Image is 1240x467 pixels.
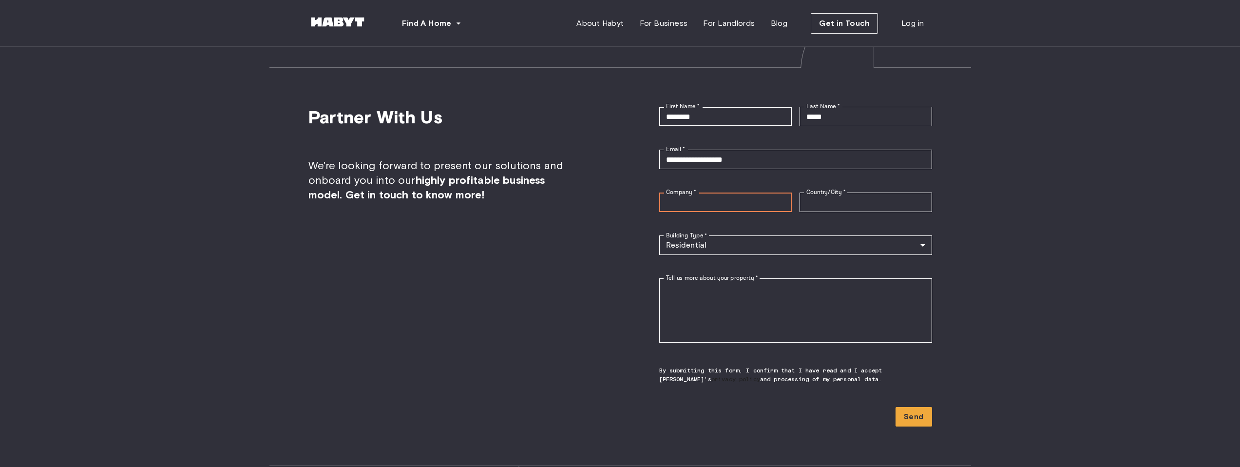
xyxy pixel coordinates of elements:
[904,411,924,423] span: Send
[666,231,707,240] label: Building Type
[659,235,932,255] div: Residential
[695,14,763,33] a: For Landlords
[632,14,696,33] a: For Business
[894,14,932,33] a: Log in
[659,366,932,384] span: By submitting this form, I confirm that I have read and I accept [PERSON_NAME]'s and processing o...
[901,18,924,29] span: Log in
[308,107,581,127] span: Partner With Us
[771,18,788,29] span: Blog
[703,18,755,29] span: For Landlords
[308,174,545,201] b: highly profitable business model. Get in touch to know more!
[308,17,367,27] img: Habyt
[811,13,878,34] button: Get in Touch
[896,407,932,427] button: Send
[640,18,688,29] span: For Business
[806,188,845,196] label: Country/City *
[394,14,469,33] button: Find A Home
[819,18,870,29] span: Get in Touch
[666,145,685,154] label: Email *
[763,14,796,33] a: Blog
[666,102,700,111] label: First Name *
[806,102,840,111] label: Last Name *
[666,188,696,196] label: Company *
[576,18,624,29] span: About Habyt
[308,158,581,202] span: We're looking forward to present our solutions and onboard you into our
[666,274,758,282] label: Tell us more about your property *
[569,14,631,33] a: About Habyt
[711,375,760,383] a: privacy policy
[402,18,452,29] span: Find A Home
